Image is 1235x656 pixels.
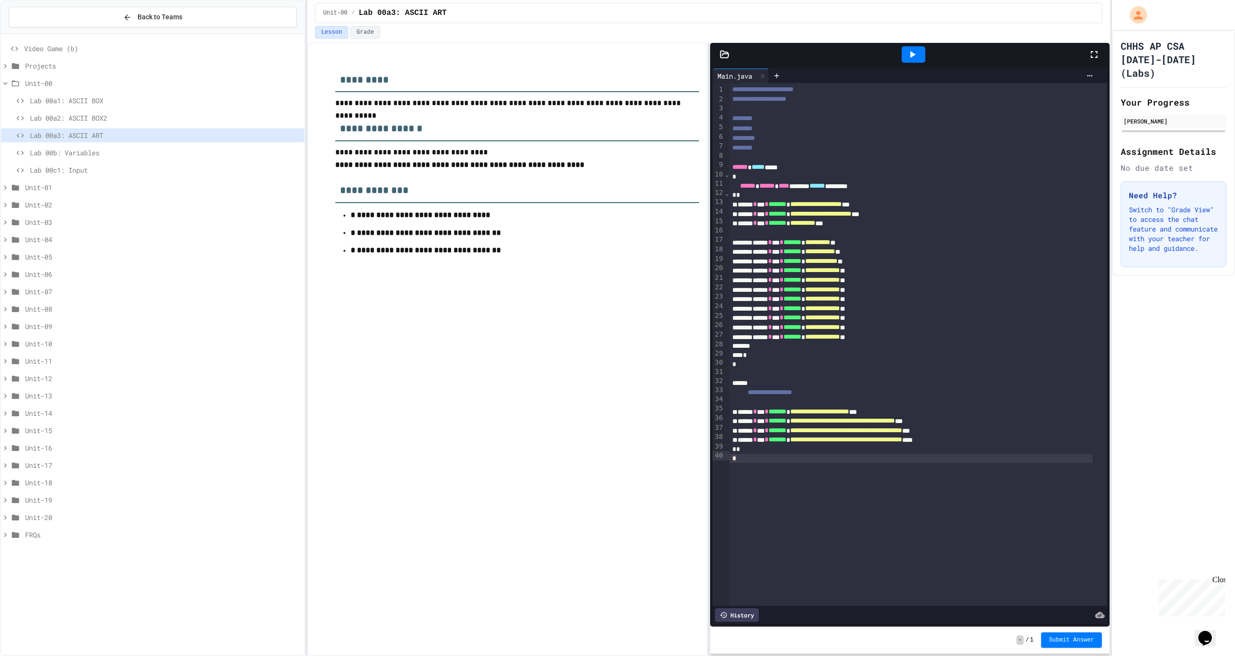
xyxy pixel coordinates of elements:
[725,170,729,178] span: Fold line
[1155,575,1225,616] iframe: chat widget
[713,151,725,160] div: 8
[713,226,725,235] div: 16
[713,85,725,95] div: 1
[350,26,380,39] button: Grade
[25,530,301,540] span: FRQs
[713,432,725,442] div: 38
[713,141,725,151] div: 7
[713,245,725,254] div: 18
[713,376,725,385] div: 32
[1124,117,1223,125] div: [PERSON_NAME]
[1194,617,1225,646] iframe: chat widget
[25,287,301,297] span: Unit-07
[713,273,725,283] div: 21
[1030,636,1033,644] span: 1
[713,413,725,423] div: 36
[1120,4,1150,26] div: My Account
[25,304,301,314] span: Unit-08
[713,123,725,132] div: 5
[713,301,725,311] div: 24
[25,478,301,488] span: Unit-18
[30,130,301,140] span: Lab 00a3: ASCII ART
[315,26,348,39] button: Lesson
[713,179,725,189] div: 11
[25,78,301,88] span: Unit-00
[25,408,301,418] span: Unit-14
[713,330,725,340] div: 27
[713,367,725,376] div: 31
[1049,636,1094,644] span: Submit Answer
[25,512,301,522] span: Unit-20
[25,356,301,366] span: Unit-11
[1026,636,1029,644] span: /
[713,283,725,292] div: 22
[25,443,301,453] span: Unit-16
[713,170,725,179] div: 10
[25,61,301,71] span: Projects
[713,395,725,404] div: 34
[713,68,769,83] div: Main.java
[713,188,725,197] div: 12
[713,197,725,207] div: 13
[713,340,725,349] div: 28
[713,254,725,264] div: 19
[713,263,725,273] div: 20
[25,234,301,245] span: Unit-04
[30,96,301,106] span: Lab 00a1: ASCII BOX
[713,132,725,142] div: 6
[713,160,725,170] div: 9
[30,148,301,158] span: Lab 00b: Variables
[1121,39,1226,80] h1: CHHS AP CSA [DATE]-[DATE] (Labs)
[25,460,301,470] span: Unit-17
[713,358,725,367] div: 30
[30,113,301,123] span: Lab 00a2: ASCII BOX2
[713,423,725,433] div: 37
[1121,96,1226,109] h2: Your Progress
[713,320,725,330] div: 26
[25,425,301,436] span: Unit-15
[25,182,301,192] span: Unit-01
[713,349,725,358] div: 29
[713,95,725,104] div: 2
[713,404,725,413] div: 35
[1129,190,1218,201] h3: Need Help?
[1121,145,1226,158] h2: Assignment Details
[4,4,67,61] div: Chat with us now!Close
[713,104,725,113] div: 3
[25,373,301,383] span: Unit-12
[25,269,301,279] span: Unit-06
[713,207,725,217] div: 14
[713,71,757,81] div: Main.java
[25,495,301,505] span: Unit-19
[1129,205,1218,253] p: Switch to "Grade View" to access the chat feature and communicate with your teacher for help and ...
[323,9,347,17] span: Unit-00
[1041,632,1102,648] button: Submit Answer
[25,391,301,401] span: Unit-13
[713,292,725,301] div: 23
[359,7,447,19] span: Lab 00a3: ASCII ART
[1121,162,1226,174] div: No due date set
[713,311,725,321] div: 25
[137,12,182,22] span: Back to Teams
[25,200,301,210] span: Unit-02
[713,217,725,226] div: 15
[25,339,301,349] span: Unit-10
[713,113,725,123] div: 4
[713,451,725,461] div: 40
[24,43,301,54] span: Video Game (b)
[25,321,301,331] span: Unit-09
[713,385,725,395] div: 33
[25,217,301,227] span: Unit-03
[9,7,297,27] button: Back to Teams
[713,442,725,451] div: 39
[1016,635,1024,645] span: -
[30,165,301,175] span: Lab 00c1: Input
[715,608,759,622] div: History
[725,189,729,197] span: Fold line
[713,235,725,245] div: 17
[25,252,301,262] span: Unit-05
[351,9,355,17] span: /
